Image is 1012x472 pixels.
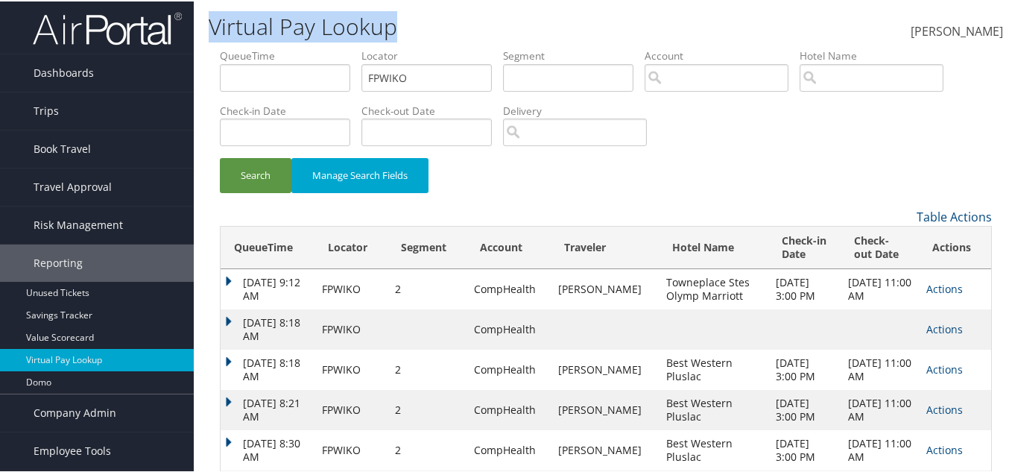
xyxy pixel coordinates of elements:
[314,268,388,308] td: FPWIKO
[768,268,841,308] td: [DATE] 3:00 PM
[388,268,467,308] td: 2
[314,388,388,429] td: FPWIKO
[221,225,314,268] th: QueueTime: activate to sort column descending
[314,308,388,348] td: FPWIKO
[220,157,291,192] button: Search
[388,348,467,388] td: 2
[467,308,551,348] td: CompHealth
[34,393,116,430] span: Company Admin
[551,225,659,268] th: Traveler: activate to sort column ascending
[220,102,361,117] label: Check-in Date
[841,388,919,429] td: [DATE] 11:00 AM
[659,388,768,429] td: Best Western Pluslac
[221,308,314,348] td: [DATE] 8:18 AM
[551,429,659,469] td: [PERSON_NAME]
[841,348,919,388] td: [DATE] 11:00 AM
[659,429,768,469] td: Best Western Pluslac
[221,348,314,388] td: [DATE] 8:18 AM
[926,441,963,456] a: Actions
[659,348,768,388] td: Best Western Pluslac
[221,429,314,469] td: [DATE] 8:30 AM
[645,47,800,62] label: Account
[361,47,503,62] label: Locator
[841,268,919,308] td: [DATE] 11:00 AM
[467,388,551,429] td: CompHealth
[551,348,659,388] td: [PERSON_NAME]
[841,429,919,469] td: [DATE] 11:00 AM
[926,321,963,335] a: Actions
[220,47,361,62] label: QueueTime
[34,167,112,204] span: Travel Approval
[467,348,551,388] td: CompHealth
[34,53,94,90] span: Dashboards
[34,431,111,468] span: Employee Tools
[33,10,182,45] img: airportal-logo.png
[34,129,91,166] span: Book Travel
[551,388,659,429] td: [PERSON_NAME]
[659,225,768,268] th: Hotel Name: activate to sort column ascending
[768,388,841,429] td: [DATE] 3:00 PM
[467,268,551,308] td: CompHealth
[467,225,551,268] th: Account: activate to sort column ascending
[34,91,59,128] span: Trips
[841,225,919,268] th: Check-out Date: activate to sort column ascending
[659,268,768,308] td: Towneplace Stes Olymp Marriott
[221,388,314,429] td: [DATE] 8:21 AM
[503,102,658,117] label: Delivery
[388,429,467,469] td: 2
[314,225,388,268] th: Locator: activate to sort column ascending
[800,47,955,62] label: Hotel Name
[388,225,467,268] th: Segment: activate to sort column ascending
[917,207,992,224] a: Table Actions
[314,348,388,388] td: FPWIKO
[926,401,963,415] a: Actions
[291,157,428,192] button: Manage Search Fields
[926,280,963,295] a: Actions
[467,429,551,469] td: CompHealth
[919,225,991,268] th: Actions
[503,47,645,62] label: Segment
[911,7,1003,54] a: [PERSON_NAME]
[221,268,314,308] td: [DATE] 9:12 AM
[768,348,841,388] td: [DATE] 3:00 PM
[209,10,739,41] h1: Virtual Pay Lookup
[388,388,467,429] td: 2
[34,205,123,242] span: Risk Management
[768,225,841,268] th: Check-in Date: activate to sort column ascending
[551,268,659,308] td: [PERSON_NAME]
[361,102,503,117] label: Check-out Date
[768,429,841,469] td: [DATE] 3:00 PM
[34,243,83,280] span: Reporting
[314,429,388,469] td: FPWIKO
[926,361,963,375] a: Actions
[911,22,1003,38] span: [PERSON_NAME]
